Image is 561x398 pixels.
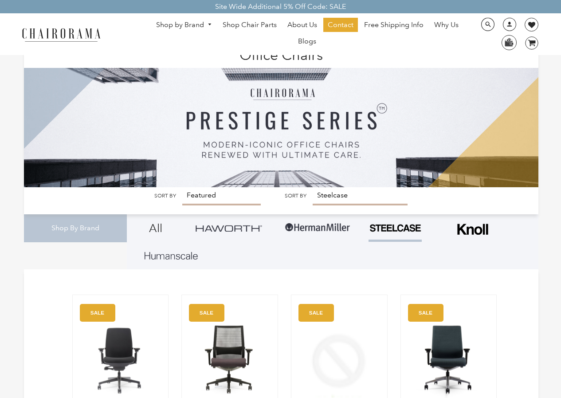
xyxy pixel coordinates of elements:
div: Shop By Brand [24,214,127,242]
a: Shop Chair Parts [218,18,281,32]
img: Office Chairs [24,44,539,187]
span: Why Us [434,20,459,30]
span: Free Shipping Info [364,20,424,30]
img: Layer_1_1.png [145,252,198,260]
img: chairorama [17,27,106,42]
label: Sort by [154,193,176,199]
img: Group_4be16a4b-c81a-4a6e-a540-764d0a8faf6e.png [196,225,262,232]
text: SALE [418,310,432,315]
nav: DesktopNavigation [143,18,471,51]
a: Contact [323,18,358,32]
img: Frame_4.png [455,218,490,240]
img: WhatsApp_Image_2024-07-12_at_16.23.01.webp [502,35,516,49]
label: Sort by [285,193,306,199]
a: Blogs [294,34,321,48]
a: Shop by Brand [152,18,216,32]
span: About Us [287,20,317,30]
span: Shop Chair Parts [223,20,277,30]
a: All [133,214,178,242]
span: Blogs [298,37,316,46]
a: Free Shipping Info [360,18,428,32]
img: PHOTO-2024-07-09-00-53-10-removebg-preview.png [369,223,422,233]
text: SALE [90,310,104,315]
a: Why Us [430,18,463,32]
text: SALE [200,310,213,315]
span: Contact [328,20,353,30]
a: About Us [283,18,322,32]
img: Group-1.png [284,214,351,241]
text: SALE [309,310,323,315]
